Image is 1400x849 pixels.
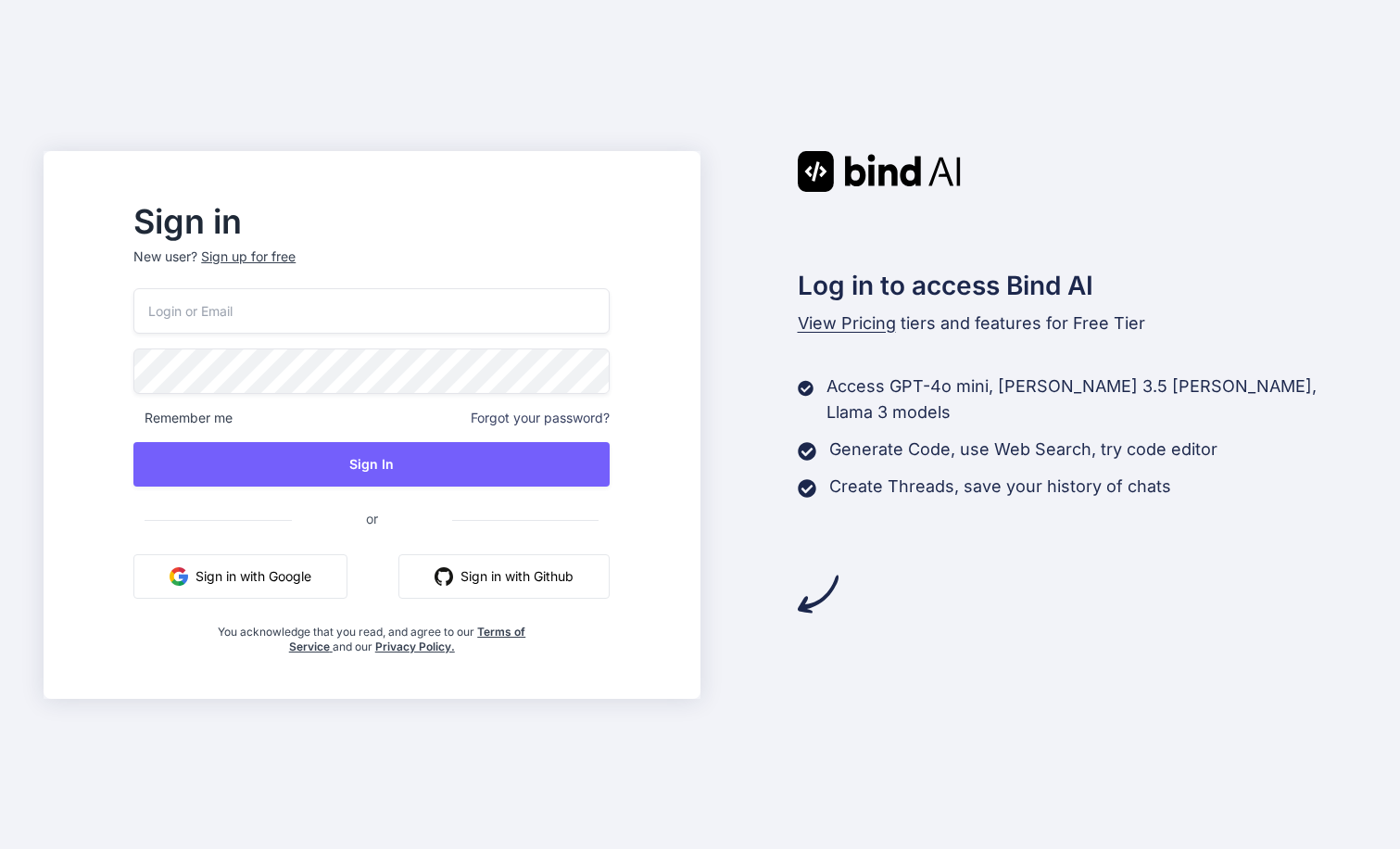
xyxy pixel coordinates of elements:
[133,207,610,236] h2: Sign in
[133,247,610,288] p: New user?
[201,247,296,266] div: Sign up for free
[798,310,1357,336] p: tiers and features for Free Tier
[133,409,233,427] span: Remember me
[213,614,531,654] div: You acknowledge that you read, and agree to our and our
[471,409,610,427] span: Forgot your password?
[133,554,347,599] button: Sign in with Google
[829,474,1171,500] p: Create Threads, save your history of chats
[133,442,610,487] button: Sign In
[826,374,1356,425] p: Access GPT-4o mini, [PERSON_NAME] 3.5 [PERSON_NAME], Llama 3 models
[292,496,452,541] span: or
[435,567,453,586] img: github
[798,266,1357,305] h2: Log in to access Bind AI
[170,567,188,586] img: google
[289,625,526,653] a: Terms of Service
[798,574,839,615] img: arrow
[398,554,610,599] button: Sign in with Github
[798,313,896,333] span: View Pricing
[829,437,1217,463] p: Generate Code, use Web Search, try code editor
[375,640,455,653] a: Privacy Policy.
[133,288,610,334] input: Login or Email
[798,151,961,192] img: Bind AI logo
